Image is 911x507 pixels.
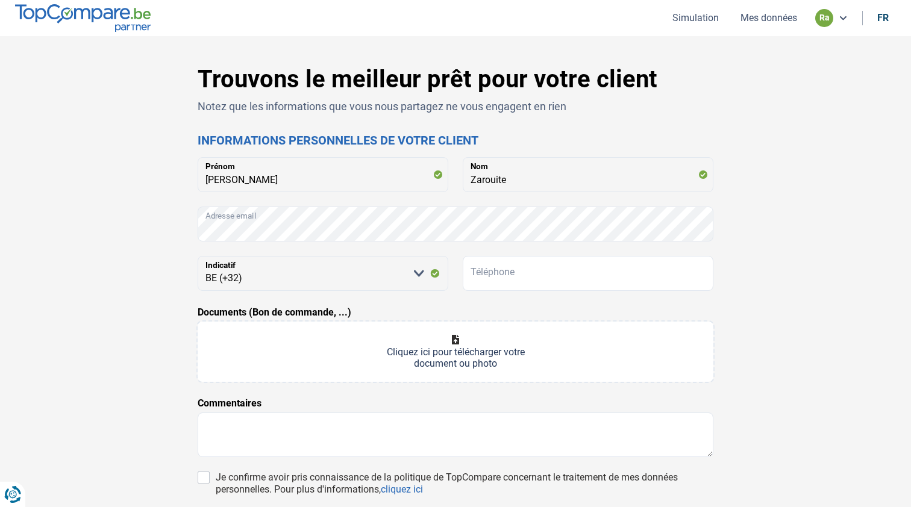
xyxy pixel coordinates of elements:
[815,9,833,27] div: ra
[198,305,351,320] label: Documents (Bon de commande, ...)
[877,12,889,23] div: fr
[381,484,423,495] a: cliquez ici
[198,396,261,411] label: Commentaires
[198,99,713,114] p: Notez que les informations que vous nous partagez ne vous engagent en rien
[15,4,151,31] img: TopCompare.be
[198,133,713,148] h2: Informations personnelles de votre client
[463,256,713,291] input: 401020304
[216,471,713,496] div: Je confirme avoir pris connaissance de la politique de TopCompare concernant le traitement de mes...
[198,65,713,94] h1: Trouvons le meilleur prêt pour votre client
[669,11,722,24] button: Simulation
[737,11,801,24] button: Mes données
[198,256,448,291] select: Indicatif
